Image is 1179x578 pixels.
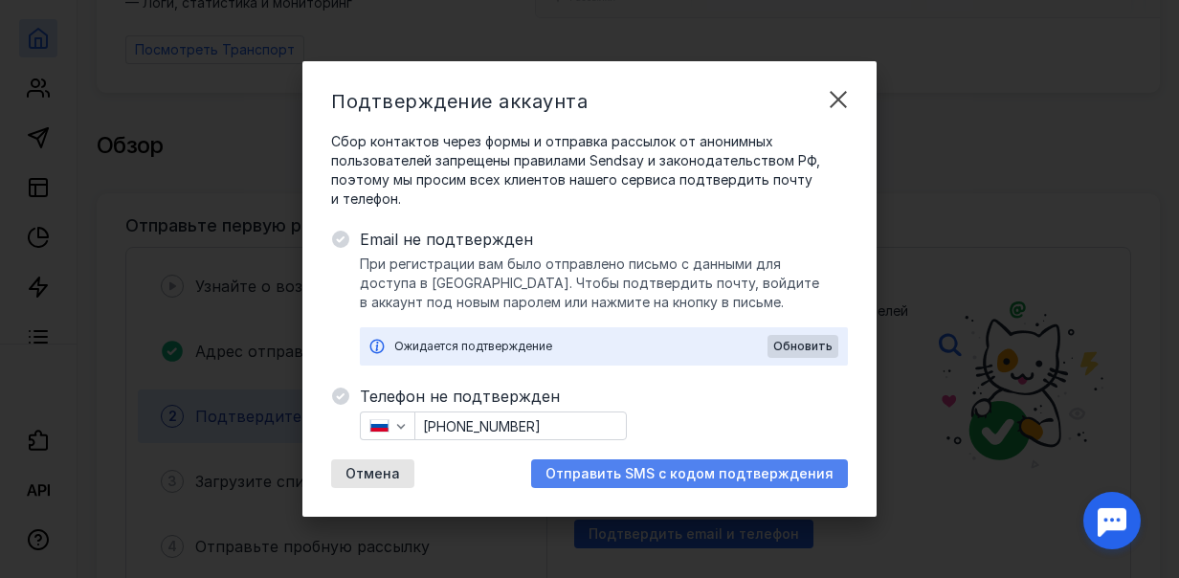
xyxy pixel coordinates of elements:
[331,459,414,488] button: Отмена
[360,385,848,408] span: Телефон не подтвержден
[767,335,838,358] button: Обновить
[394,337,767,356] div: Ожидается подтверждение
[531,459,848,488] button: Отправить SMS с кодом подтверждения
[360,228,848,251] span: Email не подтвержден
[345,466,400,482] span: Отмена
[331,90,588,113] span: Подтверждение аккаунта
[360,255,848,312] span: При регистрации вам было отправлено письмо с данными для доступа в [GEOGRAPHIC_DATA]. Чтобы подтв...
[773,340,833,353] span: Обновить
[545,466,834,482] span: Отправить SMS с кодом подтверждения
[331,132,848,209] span: Сбор контактов через формы и отправка рассылок от анонимных пользователей запрещены правилами Sen...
